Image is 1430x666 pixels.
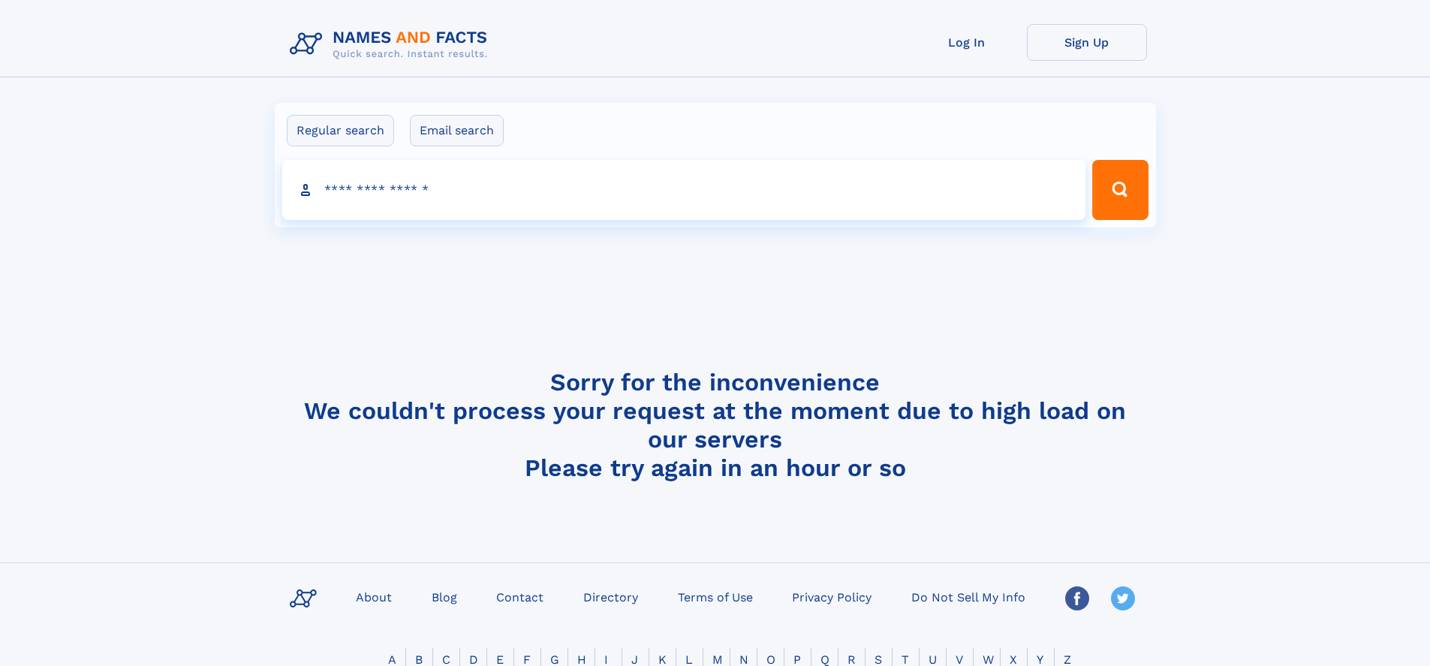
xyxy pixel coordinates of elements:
h4: Sorry for the inconvenience We couldn't process your request at the moment due to high load on ou... [284,368,1147,482]
input: search input [282,160,1086,220]
img: Logo Names and Facts [284,24,500,65]
a: Directory [577,586,644,607]
img: Facebook [1065,586,1089,610]
a: Terms of Use [672,586,759,607]
a: Blog [426,586,463,607]
a: Privacy Policy [786,586,878,607]
a: Contact [490,586,549,607]
img: Twitter [1111,586,1135,610]
label: Email search [410,115,504,146]
a: Sign Up [1027,24,1147,61]
a: Do Not Sell My Info [905,586,1031,607]
button: Search Button [1092,160,1148,220]
a: Log In [907,24,1027,61]
label: Regular search [287,115,394,146]
a: About [350,586,398,607]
